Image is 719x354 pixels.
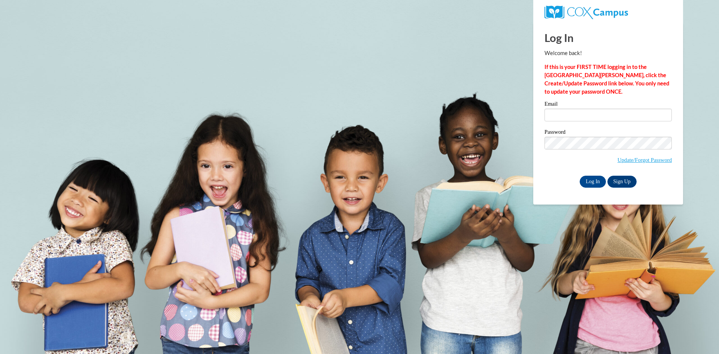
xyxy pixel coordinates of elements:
[544,6,628,19] img: COX Campus
[544,129,672,137] label: Password
[544,30,672,45] h1: Log In
[544,64,669,95] strong: If this is your FIRST TIME logging in to the [GEOGRAPHIC_DATA][PERSON_NAME], click the Create/Upd...
[580,176,606,188] input: Log In
[618,157,672,163] a: Update/Forgot Password
[544,49,672,57] p: Welcome back!
[544,9,628,15] a: COX Campus
[544,101,672,109] label: Email
[607,176,637,188] a: Sign Up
